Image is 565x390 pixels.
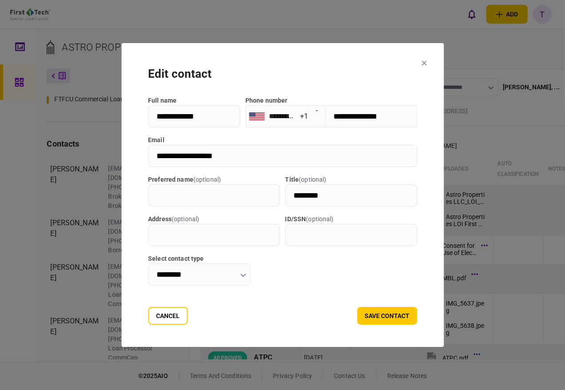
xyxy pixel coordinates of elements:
input: Select contact type [148,263,250,286]
label: title [285,175,417,184]
button: Cancel [148,307,188,325]
label: Phone number [245,97,288,104]
span: ( optional ) [299,176,326,183]
input: email [148,145,417,167]
input: Preferred name [148,184,280,207]
button: save contact [357,307,417,325]
span: ( optional ) [306,215,333,223]
span: ( optional ) [193,176,221,183]
input: address [148,224,280,246]
label: ID/SSN [285,215,417,224]
label: Select contact type [148,254,250,263]
label: full name [148,96,240,105]
span: ( optional ) [172,215,199,223]
label: Preferred name [148,175,280,184]
label: address [148,215,280,224]
input: full name [148,105,240,127]
div: +1 [300,111,308,121]
label: email [148,135,417,145]
input: ID/SSN [285,224,417,246]
div: edit contact [148,65,417,83]
input: title [285,184,417,207]
img: us [249,112,264,120]
button: Open [310,104,323,116]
